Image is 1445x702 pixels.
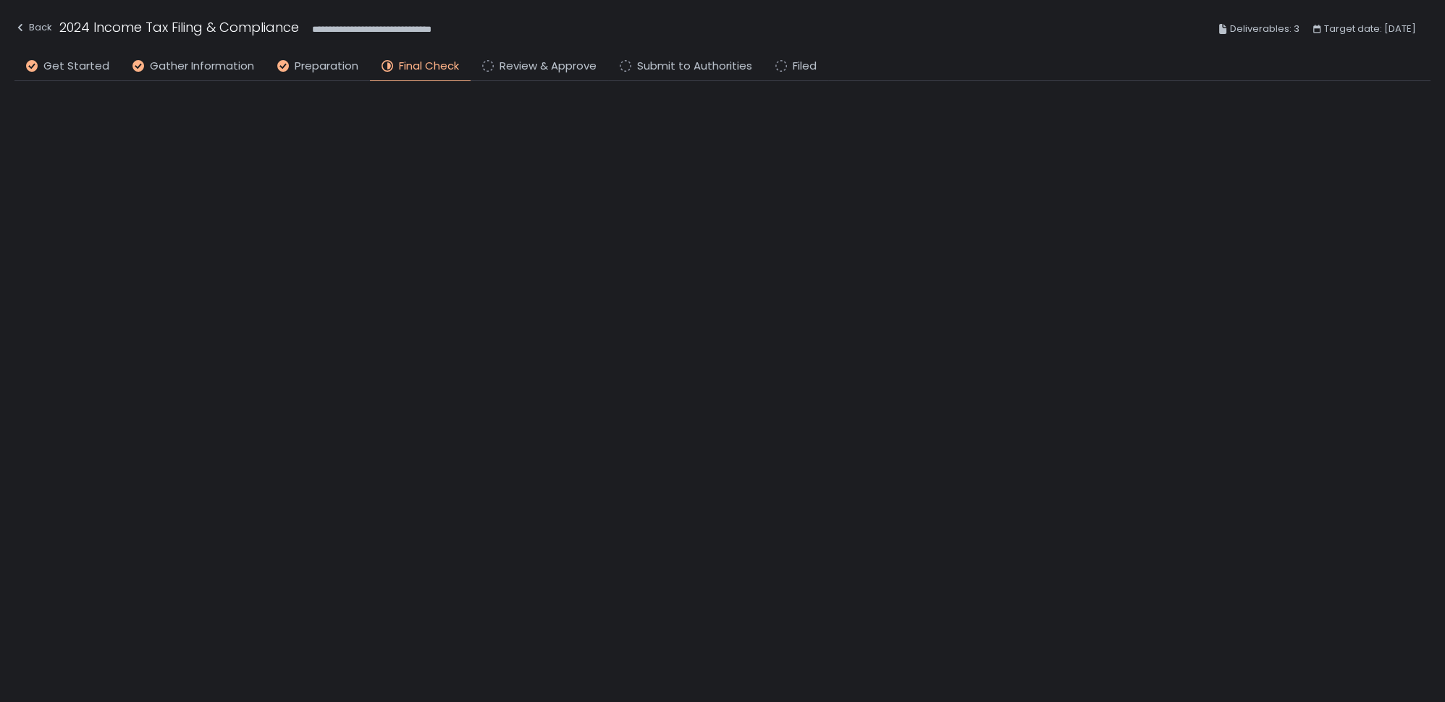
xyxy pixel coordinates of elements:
[14,17,52,41] button: Back
[399,58,459,75] span: Final Check
[59,17,299,37] h1: 2024 Income Tax Filing & Compliance
[295,58,358,75] span: Preparation
[1230,20,1299,38] span: Deliverables: 3
[1324,20,1416,38] span: Target date: [DATE]
[150,58,254,75] span: Gather Information
[793,58,817,75] span: Filed
[43,58,109,75] span: Get Started
[637,58,752,75] span: Submit to Authorities
[500,58,597,75] span: Review & Approve
[14,19,52,36] div: Back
